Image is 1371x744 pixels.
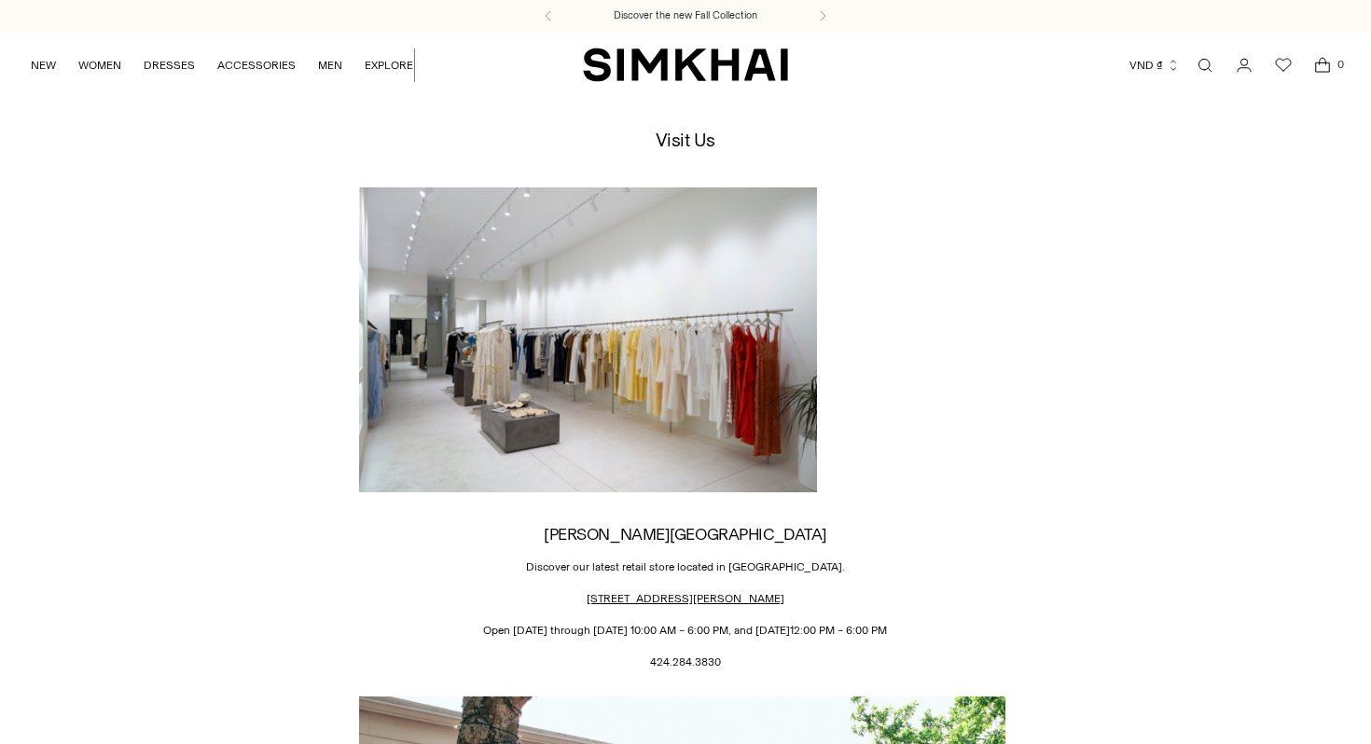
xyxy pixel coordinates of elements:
a: Open cart modal [1304,47,1341,84]
a: MEN [318,45,342,86]
button: VND ₫ [1129,45,1180,86]
span: 12:00 PM – 6:00 PM [790,624,887,637]
p: Open [DATE] through [DATE] 10:00 AM – 6:00 PM, and [DATE] [359,622,1012,639]
a: [STREET_ADDRESS][PERSON_NAME] [587,592,784,605]
a: DRESSES [144,45,195,86]
p: Discover our latest retail store located in [GEOGRAPHIC_DATA]. [359,558,1012,575]
a: SIMKHAI [583,47,788,83]
h1: Visit Us [656,130,715,150]
a: NEW [31,45,56,86]
a: Wishlist [1265,47,1302,84]
a: ACCESSORIES [217,45,296,86]
h2: [PERSON_NAME][GEOGRAPHIC_DATA] [359,525,1012,543]
span: 0 [1332,56,1349,73]
p: 424.284.3830 [359,654,1012,670]
a: Go to the account page [1226,47,1263,84]
a: WOMEN [78,45,121,86]
a: Open search modal [1186,47,1224,84]
a: EXPLORE [365,45,413,86]
a: Discover the new Fall Collection [614,8,757,23]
